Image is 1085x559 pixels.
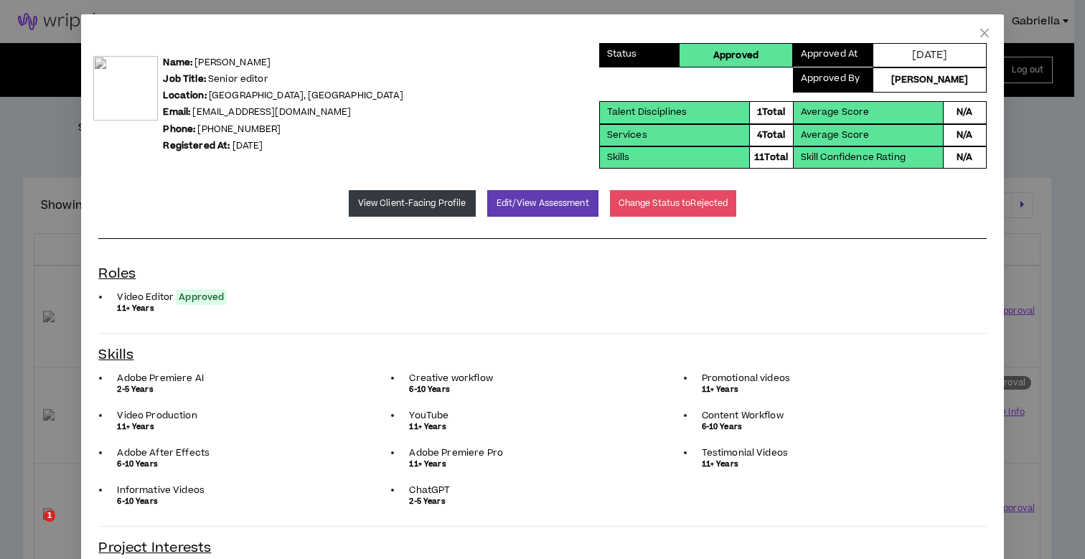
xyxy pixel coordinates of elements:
p: 11+ Years [409,421,677,433]
b: Registered At: [163,139,230,152]
p: YouTube [409,410,677,421]
p: Adobe After Effects [117,447,385,459]
h4: Roles [98,264,986,284]
a: [EMAIL_ADDRESS][DOMAIN_NAME] [192,105,351,118]
p: Skill Confidence Rating [801,151,906,164]
p: Services [607,128,647,142]
p: Average Score [801,105,870,119]
p: Approved At [801,47,858,63]
p: Testimonial Videos [702,447,969,459]
b: Email: [163,105,190,118]
span: [GEOGRAPHIC_DATA] , [GEOGRAPHIC_DATA] [209,89,403,102]
p: Status [607,47,637,63]
p: [PERSON_NAME] [891,73,969,87]
p: N/A [957,105,972,119]
p: 6-10 Years [117,496,385,507]
p: N/A [957,128,972,142]
b: Name: [163,56,192,69]
p: Skills [607,151,630,164]
h4: Project Interests [98,538,986,558]
b: Location: [163,89,206,102]
p: Informative Videos [117,484,385,496]
p: 11+ Years [117,421,385,433]
div: [DATE] [873,43,986,67]
span: 1 [44,510,55,522]
iframe: Intercom live chat [14,510,49,545]
a: [PHONE_NUMBER] [197,123,281,136]
p: 2-5 Years [409,496,677,507]
p: Adobe Premiere AI [117,372,385,384]
p: Adobe Premiere Pro [409,447,677,459]
h4: Skills [98,345,986,365]
p: 2-5 Years [117,384,385,395]
p: Content Workflow [702,410,969,421]
p: 11+ Years [702,384,969,395]
p: Promotional videos [702,372,969,384]
button: Close [965,14,1004,53]
b: Job Title: [163,72,205,85]
span: close [979,27,990,39]
p: 6-10 Years [117,459,385,470]
button: Change Status toRejected [610,190,737,217]
p: 6-10 Years [702,421,969,433]
p: 6-10 Years [409,384,677,395]
p: [DATE] [163,139,403,153]
p: Video Editor [117,291,385,303]
p: Creative workflow [409,372,677,384]
p: 11+ Years [702,459,969,470]
p: N/A [957,151,972,164]
p: 11 Total [754,151,788,164]
p: Talent Disciplines [607,105,687,119]
p: Approved By [801,72,860,88]
a: View Client-Facing Profile [349,190,476,217]
img: Qhv7PdOVncQpOCuGMq1YbEzo7BX7ZXpaNvDbzuRJ.png [93,56,158,121]
p: 11+ Years [117,303,385,314]
p: 1 Total [757,105,786,119]
p: Senior editor [163,72,403,86]
span: Approved [176,289,227,305]
p: Average Score [801,128,870,142]
button: Edit/View Assessment [487,190,598,217]
p: [PERSON_NAME] [163,56,403,70]
p: Approved [713,49,758,62]
p: 4 Total [757,128,786,142]
p: 11+ Years [409,459,677,470]
p: ChatGPT [409,484,677,496]
p: Video Production [117,410,385,421]
b: Phone: [163,123,195,136]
